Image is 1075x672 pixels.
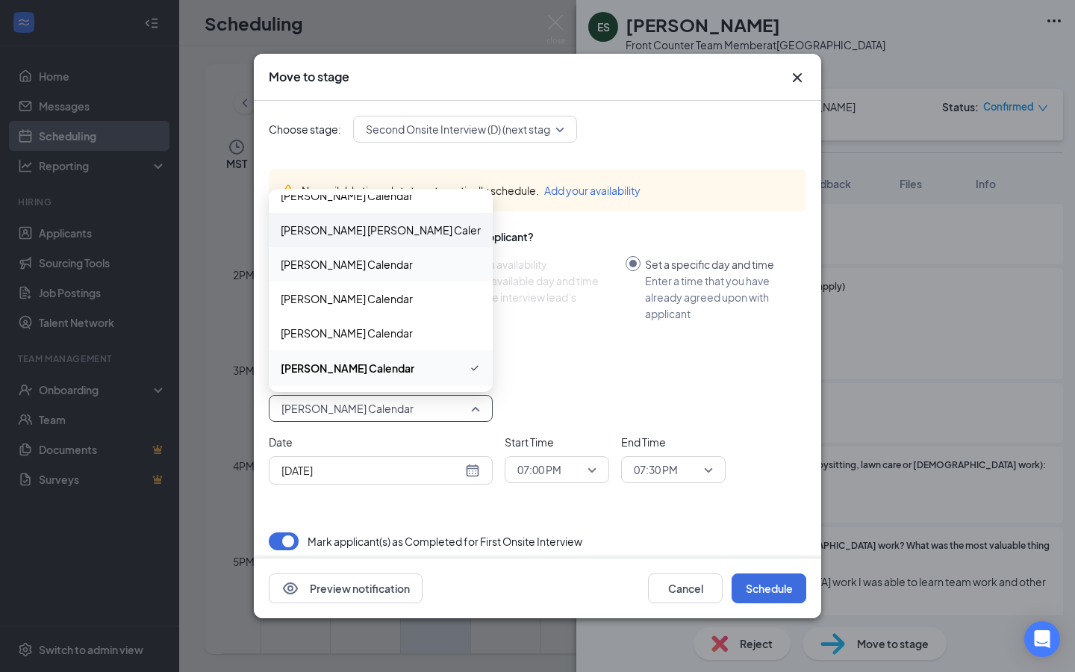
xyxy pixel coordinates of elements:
button: Close [788,69,806,87]
span: [PERSON_NAME] Calendar [281,360,414,376]
div: How do you want to schedule time with the applicant? [269,229,806,244]
input: Aug 26, 2025 [281,462,462,479]
span: Date [269,434,493,450]
svg: Warning [281,184,296,199]
span: [PERSON_NAME] Calendar [281,256,413,273]
div: No available time slots to automatically schedule. [302,182,794,199]
span: 07:30 PM [634,458,678,481]
div: Set a specific day and time [645,256,794,273]
div: Select from availability [437,256,614,273]
h3: Move to stage [269,69,349,85]
span: End Time [621,434,726,450]
button: Schedule [732,573,806,603]
p: Mark applicant(s) as Completed for First Onsite Interview [308,534,582,549]
span: [PERSON_NAME] Calendar [281,325,413,341]
button: Add your availability [544,182,641,199]
span: Start Time [505,434,609,450]
span: [PERSON_NAME] Calendar [281,187,413,204]
span: 07:00 PM [517,458,561,481]
span: [PERSON_NAME] Calendar [281,397,414,420]
button: EyePreview notification [269,573,423,603]
svg: Cross [788,69,806,87]
svg: Eye [281,579,299,597]
div: Enter a time that you have already agreed upon with applicant [645,273,794,322]
div: Choose an available day and time slot from the interview lead’s calendar [437,273,614,322]
span: [PERSON_NAME] Calendar [281,290,413,307]
span: [PERSON_NAME] [PERSON_NAME] Calendar [281,222,499,238]
span: Choose stage: [269,121,341,137]
div: Open Intercom Messenger [1024,621,1060,657]
button: Cancel [648,573,723,603]
svg: Checkmark [469,359,481,377]
span: Second Onsite Interview (D) (next stage) [366,118,560,140]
